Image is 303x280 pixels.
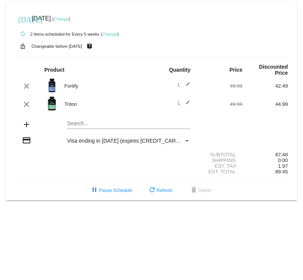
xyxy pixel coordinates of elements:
[101,32,119,36] small: ( )
[197,152,242,157] div: Subtotal
[22,100,31,109] mat-icon: clear
[229,67,242,73] strong: Price
[61,83,152,89] div: Fortify
[18,30,27,39] mat-icon: autorenew
[278,157,288,163] span: 0.00
[67,138,190,144] mat-select: Payment Method
[148,186,157,195] mat-icon: refresh
[90,186,99,195] mat-icon: pause
[22,120,31,129] mat-icon: add
[18,14,27,24] mat-icon: [DATE]
[102,32,117,36] a: Change
[85,41,94,51] mat-icon: live_help
[22,82,31,91] mat-icon: clear
[141,184,179,197] button: Refresh
[90,188,132,193] span: Pause Schedule
[197,101,242,107] div: 49.99
[181,82,190,91] mat-icon: edit
[52,17,70,21] small: ( )
[61,101,152,107] div: Triton
[31,44,82,49] small: Changeable before [DATE]
[189,188,212,193] span: Delete
[54,17,69,21] a: Change
[197,169,242,175] div: Est. Total
[259,64,288,76] strong: Discounted Price
[44,78,60,93] img: Image-1-Carousel-Fortify-Transp.png
[22,136,31,145] mat-icon: credit_card
[242,101,288,107] div: 44.99
[275,169,288,175] span: 89.45
[84,184,138,197] button: Pause Schedule
[177,100,190,106] span: 1
[197,83,242,89] div: 49.99
[15,32,99,36] small: 2 items scheduled for Every 5 weeks
[197,163,242,169] div: Est. Tax
[189,186,198,195] mat-icon: delete
[177,82,190,88] span: 1
[169,67,190,73] strong: Quantity
[183,184,218,197] button: Delete
[181,100,190,109] mat-icon: edit
[148,188,173,193] span: Refresh
[242,152,288,157] div: 87.48
[67,138,199,144] span: Visa ending in [DATE] (expires [CREDIT_CARD_DATA])
[44,67,64,73] strong: Product
[197,157,242,163] div: Shipping
[278,163,288,169] span: 1.97
[67,121,190,127] input: Search...
[44,96,60,111] img: Image-1-Carousel-Triton-Transp.png
[242,83,288,89] div: 42.49
[18,41,27,51] mat-icon: lock_open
